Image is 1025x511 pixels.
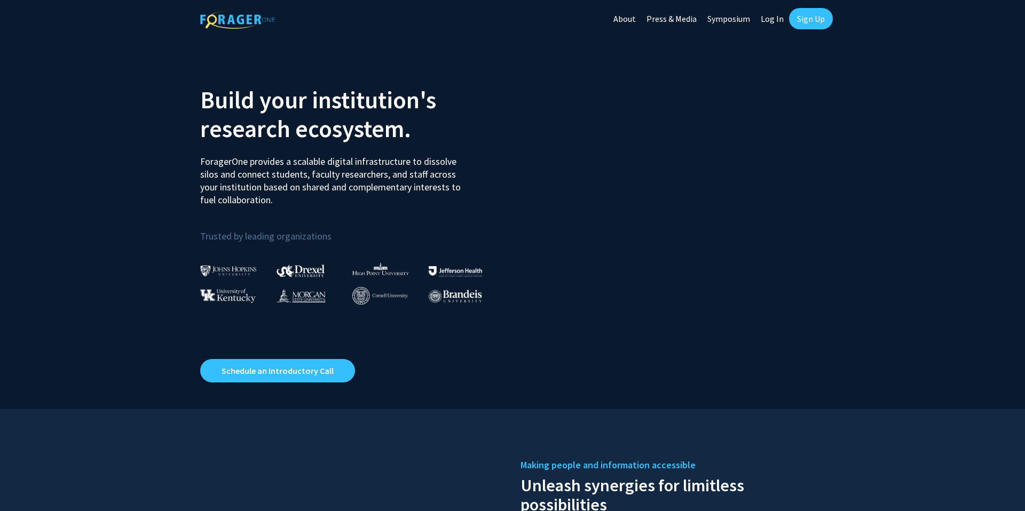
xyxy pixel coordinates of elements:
img: Johns Hopkins University [200,265,257,276]
p: ForagerOne provides a scalable digital infrastructure to dissolve silos and connect students, fac... [200,147,468,206]
img: High Point University [352,262,409,275]
h2: Build your institution's research ecosystem. [200,85,504,143]
p: Trusted by leading organizations [200,215,504,244]
img: Thomas Jefferson University [429,266,482,276]
h5: Making people and information accessible [521,457,825,473]
img: Brandeis University [429,290,482,303]
a: Opens in a new tab [200,359,355,382]
img: Drexel University [277,265,325,277]
img: Morgan State University [277,289,326,302]
img: University of Kentucky [200,289,256,303]
a: Sign Up [789,8,833,29]
img: Cornell University [352,287,408,305]
img: ForagerOne Logo [200,10,275,29]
